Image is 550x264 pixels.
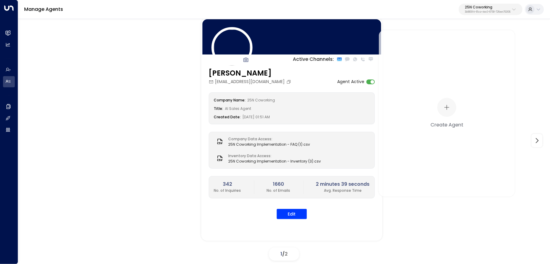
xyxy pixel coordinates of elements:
div: Create Agent [430,121,463,129]
div: / [269,247,299,261]
label: Agent Active [337,79,365,85]
h3: [PERSON_NAME] [209,68,293,79]
p: No. of Inquiries [214,188,241,193]
span: 2 [285,250,288,257]
h2: 2 minutes 39 seconds [316,181,370,188]
p: Avg. Response Time [316,188,370,193]
p: 25N Coworking [465,5,510,9]
span: 25N Coworking Implementation - Inventory (3).csv [229,159,321,164]
p: 3b9800f4-81ca-4ec0-8758-72fbe4763f36 [465,11,510,13]
span: [DATE] 01:51 AM [243,114,270,120]
span: 25N Coworking Implementation - FAQ (1).csv [229,142,310,147]
div: [EMAIL_ADDRESS][DOMAIN_NAME] [209,79,293,85]
h2: 1660 [267,181,290,188]
button: Copy [286,79,293,84]
span: 25N Coworking [248,98,275,103]
button: 25N Coworking3b9800f4-81ca-4ec0-8758-72fbe4763f36 [459,4,523,15]
label: Created Date: [214,114,241,120]
label: Company Data Access: [229,136,307,142]
span: 1 [280,250,282,257]
p: Active Channels: [293,56,334,63]
label: Inventory Data Access: [229,153,318,159]
span: AI Sales Agent [225,106,251,111]
label: Company Name: [214,98,246,103]
a: Manage Agents [24,6,63,13]
p: No. of Emails [267,188,290,193]
h2: 342 [214,181,241,188]
label: Title: [214,106,223,111]
button: Edit [277,209,307,219]
img: 84_headshot.jpg [212,27,253,68]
